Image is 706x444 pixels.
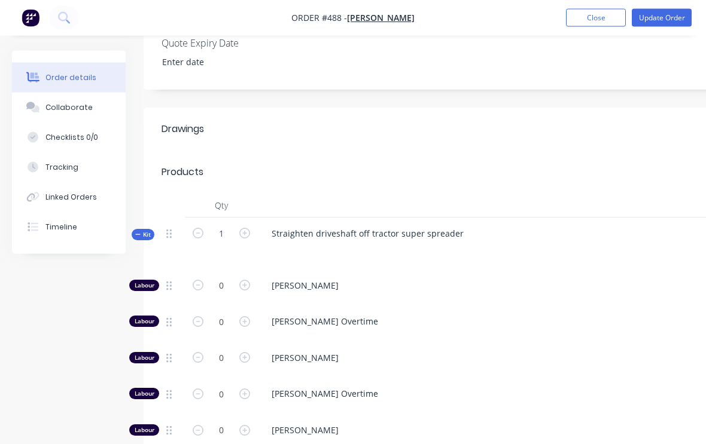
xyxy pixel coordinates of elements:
[45,132,98,143] div: Checklists 0/0
[129,316,159,327] div: Labour
[12,182,126,212] button: Linked Orders
[129,388,159,400] div: Labour
[12,63,126,93] button: Order details
[162,36,311,51] label: Quote Expiry Date
[347,13,415,24] a: [PERSON_NAME]
[12,123,126,152] button: Checklists 0/0
[162,166,203,180] div: Products
[45,72,96,83] div: Order details
[45,192,97,203] div: Linked Orders
[45,222,77,232] div: Timeline
[154,54,303,72] input: Enter date
[22,9,39,27] img: Factory
[129,425,159,436] div: Labour
[132,229,154,241] div: Kit
[262,225,473,243] div: Straighten driveshaft off tractor super spreader
[12,93,126,123] button: Collaborate
[632,9,692,27] button: Update Order
[12,212,126,242] button: Timeline
[135,231,151,240] span: Kit
[45,102,93,113] div: Collaborate
[45,162,78,173] div: Tracking
[12,152,126,182] button: Tracking
[129,353,159,364] div: Labour
[162,123,204,137] div: Drawings
[185,194,257,218] div: Qty
[291,13,347,24] span: Order #488 -
[566,9,626,27] button: Close
[129,280,159,292] div: Labour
